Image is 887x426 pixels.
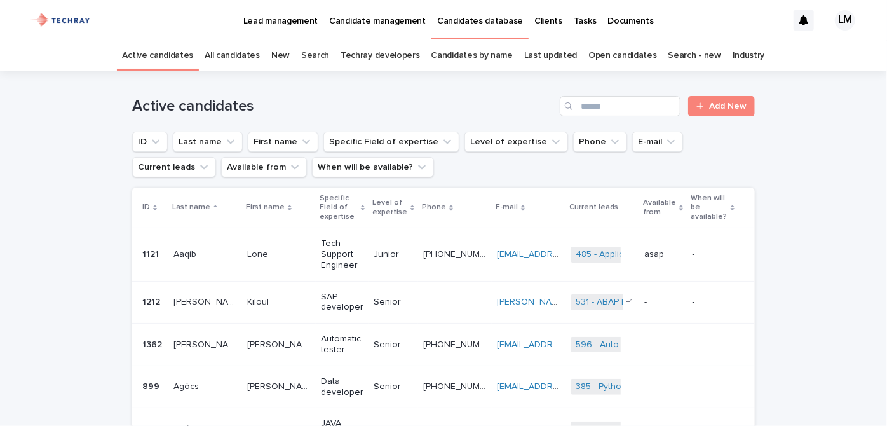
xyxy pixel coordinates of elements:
[271,41,290,71] a: New
[524,41,577,71] a: Last updated
[576,381,760,392] a: 385 - Python fejlesztő (medior/senior)-Medior
[497,298,710,306] a: [PERSON_NAME][EMAIL_ADDRESS][DOMAIN_NAME]
[132,281,755,324] tr: 12121212 [PERSON_NAME][PERSON_NAME] KiloulKiloul SAP developerSenior [PERSON_NAME][EMAIL_ADDRESS]...
[691,191,728,224] p: When will be available?
[132,157,216,177] button: Current leads
[464,132,568,152] button: Level of expertise
[688,96,755,116] a: Add New
[835,10,855,31] div: LM
[247,379,313,392] p: [PERSON_NAME]
[632,132,683,152] button: E-mail
[644,337,649,350] p: -
[374,381,413,392] p: Senior
[205,41,260,71] a: All candidates
[668,41,721,71] a: Search - new
[423,340,499,349] a: [PHONE_NUMBER]
[644,247,667,260] p: asap
[173,379,201,392] p: Agócs
[573,132,627,152] button: Phone
[173,247,199,260] p: Aaqib
[423,382,499,391] a: [PHONE_NUMBER]
[372,196,407,219] p: Level of expertise
[221,157,307,177] button: Available from
[576,297,726,308] a: 531 - ABAP Entwickler Berater-Senior
[247,247,271,260] p: Lone
[321,376,363,398] p: Data developer
[497,340,640,349] a: [EMAIL_ADDRESS][DOMAIN_NAME]
[172,200,210,214] p: Last name
[142,337,165,350] p: 1362
[312,157,434,177] button: When will be available?
[323,132,459,152] button: Specific Field of expertise
[173,132,243,152] button: Last name
[132,324,755,366] tr: 13621362 [PERSON_NAME][PERSON_NAME] [PERSON_NAME][PERSON_NAME] Automatic testerSenior[PHONE_NUMBE...
[321,238,363,270] p: Tech Support Engineer
[123,41,194,71] a: Active candidates
[496,200,518,214] p: E-mail
[644,379,649,392] p: -
[173,294,240,308] p: [PERSON_NAME]
[246,200,285,214] p: First name
[132,132,168,152] button: ID
[321,334,363,355] p: Automatic tester
[709,102,747,111] span: Add New
[431,41,513,71] a: Candidates by name
[588,41,656,71] a: Open candidates
[423,250,499,259] a: [PHONE_NUMBER]
[374,297,413,308] p: Senior
[643,196,676,219] p: Available from
[576,249,799,260] a: 485 - Application Support Engineer (SAP MOM) -Medior
[142,247,161,260] p: 1121
[422,200,446,214] p: Phone
[693,297,735,308] p: -
[497,250,640,259] a: [EMAIL_ADDRESS][DOMAIN_NAME]
[693,249,735,260] p: -
[693,381,735,392] p: -
[132,97,555,116] h1: Active candidates
[25,8,96,33] img: xG6Muz3VQV2JDbePcW7p
[374,249,413,260] p: Junior
[644,294,649,308] p: -
[374,340,413,350] p: Senior
[341,41,419,71] a: Techray developers
[132,228,755,281] tr: 11211121 AaqibAaqib LoneLone Tech Support EngineerJunior[PHONE_NUMBER] [EMAIL_ADDRESS][DOMAIN_NAM...
[132,366,755,408] tr: 899899 AgócsAgócs [PERSON_NAME][PERSON_NAME] Data developerSenior[PHONE_NUMBER] [EMAIL_ADDRESS][D...
[560,96,680,116] input: Search
[693,340,735,350] p: -
[320,191,358,224] p: Specific Field of expertise
[626,298,633,306] span: + 1
[142,294,163,308] p: 1212
[248,132,318,152] button: First name
[173,337,240,350] p: [PERSON_NAME]
[247,337,313,350] p: [PERSON_NAME]
[142,379,162,392] p: 899
[321,292,363,313] p: SAP developer
[497,382,640,391] a: [EMAIL_ADDRESS][DOMAIN_NAME]
[576,340,675,350] a: 596 - Auto tester-Senior
[301,41,329,71] a: Search
[247,294,271,308] p: Kiloul
[569,200,618,214] p: Current leads
[142,200,150,214] p: ID
[733,41,765,71] a: Industry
